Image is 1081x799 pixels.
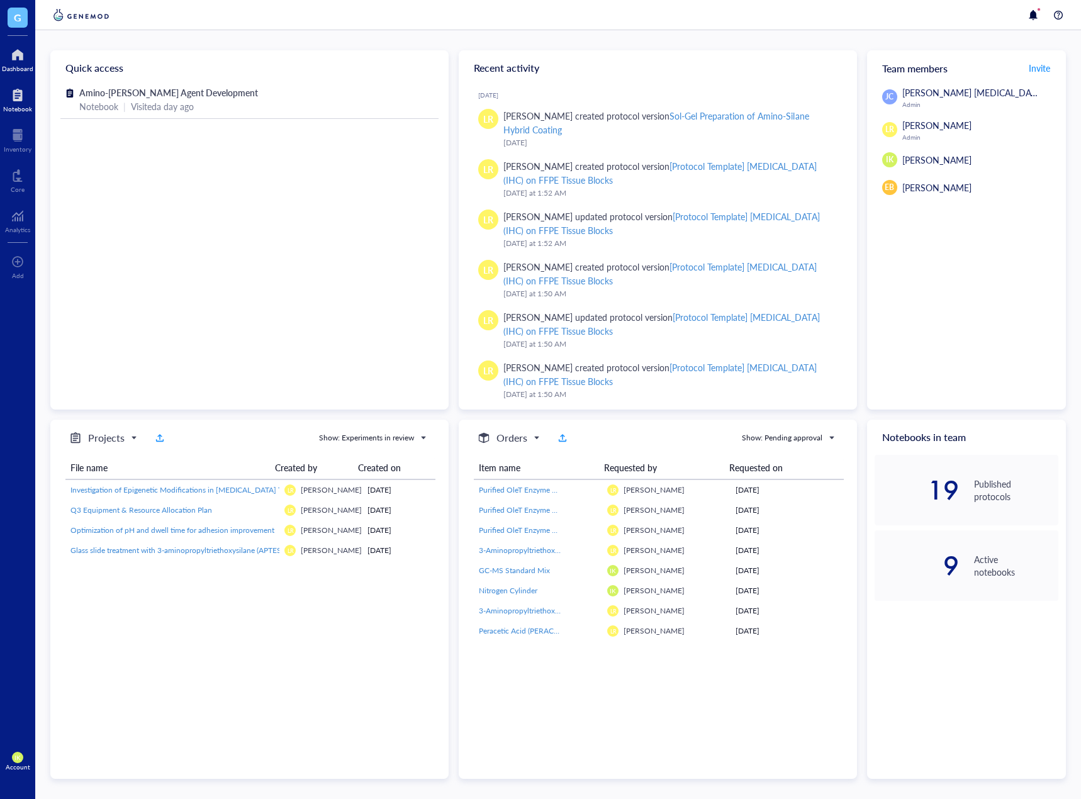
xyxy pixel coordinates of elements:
[123,99,126,113] div: |
[287,547,293,554] span: LR
[479,625,585,636] span: Peracetic Acid (PERACLEAN 40)
[287,527,293,534] span: LR
[736,605,839,617] div: [DATE]
[3,85,32,113] a: Notebook
[624,565,685,576] span: [PERSON_NAME]
[902,101,1058,108] div: Admin
[70,525,274,536] a: Optimization of pH and dwell time for adhesion improvement
[974,553,1058,578] div: Active notebooks
[902,119,972,131] span: [PERSON_NAME]
[367,545,430,556] div: [DATE]
[79,99,118,113] div: Notebook
[6,763,30,771] div: Account
[479,545,606,556] span: 3-Aminopropyltriethoxysilane (APTES)
[479,484,661,495] span: Purified OleT Enzyme Aliquot - Cytochrome P450 OleT
[610,487,616,494] span: LR
[886,154,893,165] span: IK
[301,484,362,495] span: [PERSON_NAME]
[479,565,597,576] a: GC-MS Standard Mix
[469,154,847,204] a: LR[PERSON_NAME] created protocol version[Protocol Template] [MEDICAL_DATA] (IHC) on FFPE Tissue B...
[875,480,959,500] div: 19
[65,456,270,479] th: File name
[610,587,616,595] span: IK
[88,430,125,445] h5: Projects
[469,104,847,154] a: LR[PERSON_NAME] created protocol versionSol-Gel Preparation of Amino-Silane Hybrid Coating[DATE]
[319,432,414,444] div: Show: Experiments in review
[503,210,837,237] div: [PERSON_NAME] updated protocol version
[483,162,493,176] span: LR
[503,237,837,250] div: [DATE] at 1:52 AM
[503,260,837,288] div: [PERSON_NAME] created protocol version
[624,625,685,636] span: [PERSON_NAME]
[736,484,839,496] div: [DATE]
[474,456,599,479] th: Item name
[503,187,837,199] div: [DATE] at 1:52 AM
[11,186,25,193] div: Core
[742,432,822,444] div: Show: Pending approval
[479,625,597,637] a: Peracetic Acid (PERACLEAN 40)
[353,456,426,479] th: Created on
[1029,62,1050,74] span: Invite
[503,288,837,300] div: [DATE] at 1:50 AM
[610,507,616,514] span: LR
[624,605,685,616] span: [PERSON_NAME]
[11,165,25,193] a: Core
[610,567,616,574] span: IK
[3,105,32,113] div: Notebook
[469,355,847,406] a: LR[PERSON_NAME] created protocol version[Protocol Template] [MEDICAL_DATA] (IHC) on FFPE Tissue B...
[479,545,597,556] a: 3-Aminopropyltriethoxysilane (APTES)
[503,109,837,137] div: [PERSON_NAME] created protocol version
[301,525,362,535] span: [PERSON_NAME]
[2,65,33,72] div: Dashboard
[503,310,837,338] div: [PERSON_NAME] updated protocol version
[479,585,597,596] a: Nitrogen Cylinder
[599,456,724,479] th: Requested by
[469,255,847,305] a: LR[PERSON_NAME] created protocol version[Protocol Template] [MEDICAL_DATA] (IHC) on FFPE Tissue B...
[624,545,685,556] span: [PERSON_NAME]
[736,545,839,556] div: [DATE]
[503,338,837,350] div: [DATE] at 1:50 AM
[610,628,616,635] span: LR
[610,547,616,554] span: LR
[367,525,430,536] div: [DATE]
[478,91,847,99] div: [DATE]
[12,272,24,279] div: Add
[469,204,847,255] a: LR[PERSON_NAME] updated protocol version[Protocol Template] [MEDICAL_DATA] (IHC) on FFPE Tissue B...
[70,545,274,556] a: Glass slide treatment with 3-aminopropyltriethoxysilane (APTES)
[131,99,194,113] div: Visited a day ago
[736,565,839,576] div: [DATE]
[287,507,293,514] span: LR
[367,505,430,516] div: [DATE]
[2,45,33,72] a: Dashboard
[736,505,839,516] div: [DATE]
[503,388,837,401] div: [DATE] at 1:50 AM
[875,556,959,576] div: 9
[496,430,527,445] h5: Orders
[70,505,274,516] a: Q3 Equipment & Resource Allocation Plan
[624,505,685,515] span: [PERSON_NAME]
[503,159,837,187] div: [PERSON_NAME] created protocol version
[479,505,597,516] a: Purified OleT Enzyme Aliquot - Cytochrome P450 OleT
[483,213,493,226] span: LR
[50,50,449,86] div: Quick access
[479,605,597,617] a: 3-Aminopropyltriethoxysilane (APTES)
[479,585,537,596] span: Nitrogen Cylinder
[14,754,21,761] span: IK
[902,133,1058,141] div: Admin
[270,456,353,479] th: Created by
[610,527,616,534] span: LR
[50,8,112,23] img: genemod-logo
[867,50,1066,86] div: Team members
[4,125,31,153] a: Inventory
[483,263,493,277] span: LR
[459,50,857,86] div: Recent activity
[736,585,839,596] div: [DATE]
[902,154,972,166] span: [PERSON_NAME]
[902,86,1043,99] span: [PERSON_NAME] [MEDICAL_DATA]
[624,525,685,535] span: [PERSON_NAME]
[885,91,893,103] span: JC
[624,585,685,596] span: [PERSON_NAME]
